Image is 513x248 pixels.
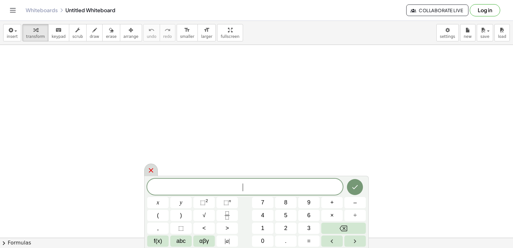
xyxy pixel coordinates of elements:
i: format_size [184,26,190,34]
span: | [225,238,226,244]
span: 3 [307,224,310,233]
button: 4 [252,210,273,221]
button: 9 [298,197,320,208]
button: y [170,197,192,208]
button: scrub [69,24,87,41]
span: undo [147,34,156,39]
button: Left arrow [321,235,343,247]
span: ( [157,211,159,220]
button: load [494,24,510,41]
span: 1 [261,224,264,233]
button: 7 [252,197,273,208]
span: larger [201,34,212,39]
span: redo [163,34,172,39]
button: , [147,223,169,234]
button: 1 [252,223,273,234]
button: Placeholder [170,223,192,234]
span: f(x) [154,237,162,245]
button: Backspace [321,223,366,234]
sup: 2 [206,198,208,203]
button: 0 [252,235,273,247]
button: Done [347,179,363,195]
button: Greek alphabet [193,235,215,247]
span: keypad [52,34,66,39]
button: draw [86,24,103,41]
span: > [225,224,229,233]
button: Log in [470,4,500,16]
button: Squared [193,197,215,208]
span: 6 [307,211,310,220]
button: Equals [298,235,320,247]
button: 8 [275,197,297,208]
span: | [229,238,230,244]
span: ⬚ [223,199,229,206]
button: . [275,235,297,247]
span: load [498,34,506,39]
span: ÷ [354,211,357,220]
button: Minus [344,197,366,208]
a: Whiteboards [26,7,58,13]
span: new [464,34,472,39]
button: ( [147,210,169,221]
span: = [307,237,311,245]
span: erase [106,34,116,39]
span: fullscreen [221,34,239,39]
button: Square root [193,210,215,221]
button: 6 [298,210,320,221]
button: x [147,197,169,208]
button: erase [102,24,120,41]
span: arrange [123,34,139,39]
button: Fraction [216,210,238,221]
button: format_sizesmaller [177,24,198,41]
button: insert [3,24,21,41]
button: Less than [193,223,215,234]
span: 9 [307,198,310,207]
span: 5 [284,211,287,220]
button: 3 [298,223,320,234]
button: keyboardkeypad [48,24,69,41]
button: arrange [120,24,142,41]
span: – [353,198,357,207]
span: y [180,198,182,207]
button: Right arrow [344,235,366,247]
button: Plus [321,197,343,208]
button: save [477,24,493,41]
span: ⬚ [200,199,206,206]
span: ) [180,211,182,220]
span: transform [26,34,45,39]
button: 5 [275,210,297,221]
button: settings [436,24,459,41]
button: undoundo [143,24,160,41]
button: transform [22,24,48,41]
span: ​ [243,184,247,191]
button: Superscript [216,197,238,208]
button: ) [170,210,192,221]
button: Collaborate Live [406,4,468,16]
span: . [285,237,287,245]
span: settings [440,34,455,39]
span: 8 [284,198,287,207]
span: × [330,211,334,220]
i: undo [148,26,155,34]
i: format_size [204,26,210,34]
button: new [460,24,475,41]
span: insert [7,34,18,39]
span: 0 [261,237,264,245]
button: Alphabet [170,235,192,247]
i: keyboard [55,26,62,34]
button: Toggle navigation [8,5,18,15]
span: , [157,224,159,233]
span: Collaborate Live [412,7,463,13]
span: ⬚ [178,224,184,233]
span: √ [203,211,206,220]
span: + [330,198,334,207]
span: 7 [261,198,264,207]
span: a [225,237,230,245]
button: Absolute value [216,235,238,247]
button: format_sizelarger [198,24,216,41]
span: abc [176,237,186,245]
button: Times [321,210,343,221]
button: Divide [344,210,366,221]
span: αβγ [199,237,209,245]
button: Functions [147,235,169,247]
